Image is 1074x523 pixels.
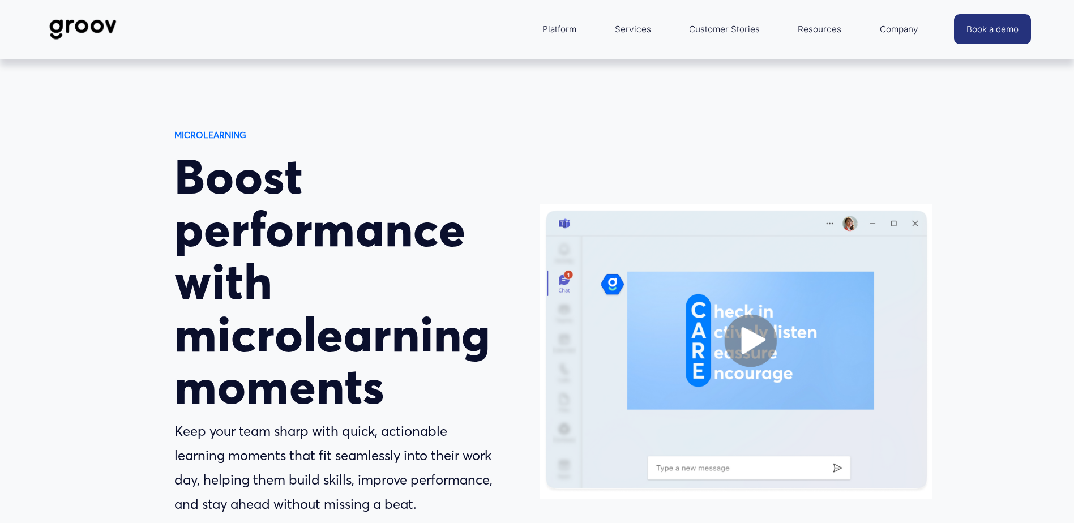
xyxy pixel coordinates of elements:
[174,130,246,140] strong: MICROLEARNING
[174,151,500,413] h1: Boost performance with microlearning moments
[609,16,657,43] a: Services
[174,419,500,516] p: Keep your team sharp with quick, actionable learning moments that fit seamlessly into their work ...
[542,22,576,37] span: Platform
[683,16,765,43] a: Customer Stories
[880,22,918,37] span: Company
[537,16,582,43] a: folder dropdown
[954,14,1031,44] a: Book a demo
[43,11,123,48] img: Groov | Workplace Science Platform | Unlock Performance | Drive Results
[798,22,841,37] span: Resources
[792,16,847,43] a: folder dropdown
[874,16,924,43] a: folder dropdown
